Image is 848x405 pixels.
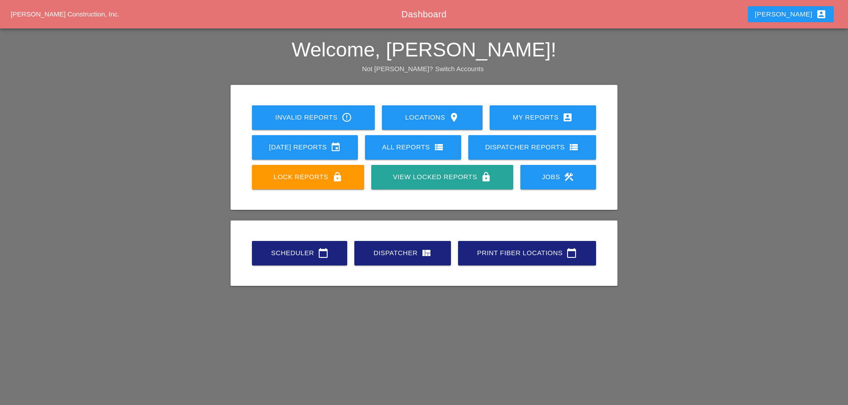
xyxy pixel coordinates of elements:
[755,9,827,20] div: [PERSON_NAME]
[483,142,582,152] div: Dispatcher Reports
[330,142,341,152] i: event
[816,9,827,20] i: account_box
[332,172,343,182] i: lock
[435,65,484,72] a: Switch Accounts
[266,142,344,152] div: [DATE] Reports
[481,172,491,182] i: lock
[369,248,437,258] div: Dispatcher
[252,105,375,130] a: Invalid Reports
[341,112,352,123] i: error_outline
[748,6,834,22] button: [PERSON_NAME]
[520,165,596,189] a: Jobs
[490,105,596,130] a: My Reports
[472,248,582,258] div: Print Fiber Locations
[421,248,432,258] i: view_quilt
[252,241,347,265] a: Scheduler
[458,241,596,265] a: Print Fiber Locations
[385,172,499,182] div: View Locked Reports
[468,135,596,160] a: Dispatcher Reports
[318,248,329,258] i: calendar_today
[566,248,577,258] i: calendar_today
[434,142,444,152] i: view_list
[266,112,361,123] div: Invalid Reports
[11,10,119,18] a: [PERSON_NAME] Construction, Inc.
[535,172,582,182] div: Jobs
[252,135,358,160] a: [DATE] Reports
[365,135,461,160] a: All Reports
[382,105,482,130] a: Locations
[396,112,468,123] div: Locations
[504,112,582,123] div: My Reports
[266,248,333,258] div: Scheduler
[562,112,573,123] i: account_box
[371,165,513,189] a: View Locked Reports
[568,142,579,152] i: view_list
[379,142,447,152] div: All Reports
[266,172,350,182] div: Lock Reports
[564,172,574,182] i: construction
[354,241,451,265] a: Dispatcher
[449,112,459,123] i: location_on
[402,9,446,19] span: Dashboard
[252,165,364,189] a: Lock Reports
[362,65,433,72] span: Not [PERSON_NAME]?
